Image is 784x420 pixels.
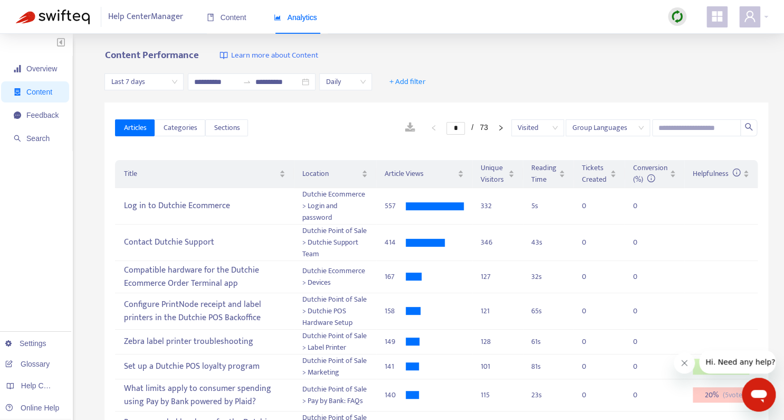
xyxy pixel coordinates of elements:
button: Sections [205,119,248,136]
button: right [492,122,509,134]
span: Conversion (%) [633,162,667,185]
span: Feedback [26,111,59,119]
span: ( 5 votes) [722,389,747,401]
th: Reading Time [523,160,573,188]
img: Swifteq [16,10,90,24]
iframe: Button to launch messaging window [742,378,776,412]
span: right [498,125,504,131]
span: user [743,10,756,23]
img: image-link [219,51,228,60]
li: Previous Page [425,122,442,134]
div: 332 [481,200,514,212]
td: Dutchie Point of Sale > Dutchie POS Hardware Setup [294,293,376,330]
div: 127 [481,271,514,283]
span: Learn more about Content [231,50,318,62]
div: 23 s [531,389,565,401]
div: 0 [582,271,603,283]
div: 20 % [693,387,749,403]
div: 32 s [531,271,565,283]
div: Contact Dutchie Support [123,234,285,251]
div: 0 [633,237,654,248]
div: 81 s [531,361,565,372]
div: 0 [582,361,603,372]
div: 5 s [531,200,565,212]
span: Last 7 days [111,74,177,90]
th: Location [294,160,376,188]
span: Article Views [385,168,455,180]
span: Categories [163,122,197,134]
a: Glossary [5,360,50,368]
div: 167 [385,271,406,283]
span: Daily [326,74,366,90]
div: 346 [481,237,514,248]
span: Group Languages [572,120,644,136]
span: message [14,111,21,119]
span: signal [14,65,21,72]
th: Tickets Created [573,160,625,188]
div: 149 [385,336,406,348]
span: Reading Time [531,162,557,185]
div: 158 [385,305,406,317]
b: Content Performance [104,47,198,63]
span: swap-right [243,78,251,86]
div: 0 [582,389,603,401]
td: Dutchie Point of Sale > Pay by Bank: FAQs [294,379,376,412]
div: Zebra label printer troubleshooting [123,333,285,350]
button: Articles [115,119,155,136]
div: 0 [582,305,603,317]
div: Set up a Dutchie POS loyalty program [123,358,285,375]
div: Log in to Dutchie Ecommerce [123,198,285,215]
div: 141 [385,361,406,372]
div: Configure PrintNode receipt and label printers in the Dutchie POS Backoffice [123,296,285,326]
div: What limits apply to consumer spending using Pay by Bank powered by Plaid? [123,380,285,410]
div: 0 [582,200,603,212]
iframe: Close message [674,352,695,374]
span: / [471,123,473,132]
div: 0 [582,336,603,348]
th: Title [115,160,294,188]
div: 65 s [531,305,565,317]
div: 557 [385,200,406,212]
span: Helpfulness [693,167,741,180]
div: 115 [481,389,514,401]
div: 121 [481,305,514,317]
span: Content [207,13,246,22]
span: Content [26,88,52,96]
div: 101 [481,361,514,372]
div: 140 [385,389,406,401]
span: Analytics [274,13,317,22]
span: Help Centers [21,381,64,390]
div: 0 [633,271,654,283]
div: 0 [633,336,654,348]
td: Dutchie Ecommerce > Login and password [294,188,376,225]
div: 0 [633,305,654,317]
span: search [14,135,21,142]
span: Search [26,134,50,143]
span: area-chart [274,14,281,21]
td: Dutchie Point of Sale > Dutchie Support Team [294,225,376,261]
div: 414 [385,237,406,248]
div: Compatible hardware for the Dutchie Ecommerce Order Terminal app [123,262,285,292]
div: 0 [633,361,654,372]
button: + Add filter [381,73,434,90]
span: Help Center Manager [108,7,183,27]
div: 0 [633,389,654,401]
span: Unique Visitors [481,162,506,185]
span: Location [302,168,359,180]
span: Sections [214,122,240,134]
th: Article Views [376,160,472,188]
td: Dutchie Point of Sale > Marketing [294,354,376,379]
iframe: Message from company [699,350,776,374]
span: search [744,123,753,131]
div: 43 s [531,237,565,248]
span: Visited [518,120,558,136]
th: Unique Visitors [472,160,523,188]
button: left [425,122,442,134]
img: sync.dc5367851b00ba804db3.png [671,10,684,23]
span: Title [123,168,277,180]
a: Settings [5,339,46,348]
div: 61 s [531,336,565,348]
li: Next Page [492,122,509,134]
span: book [207,14,214,21]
